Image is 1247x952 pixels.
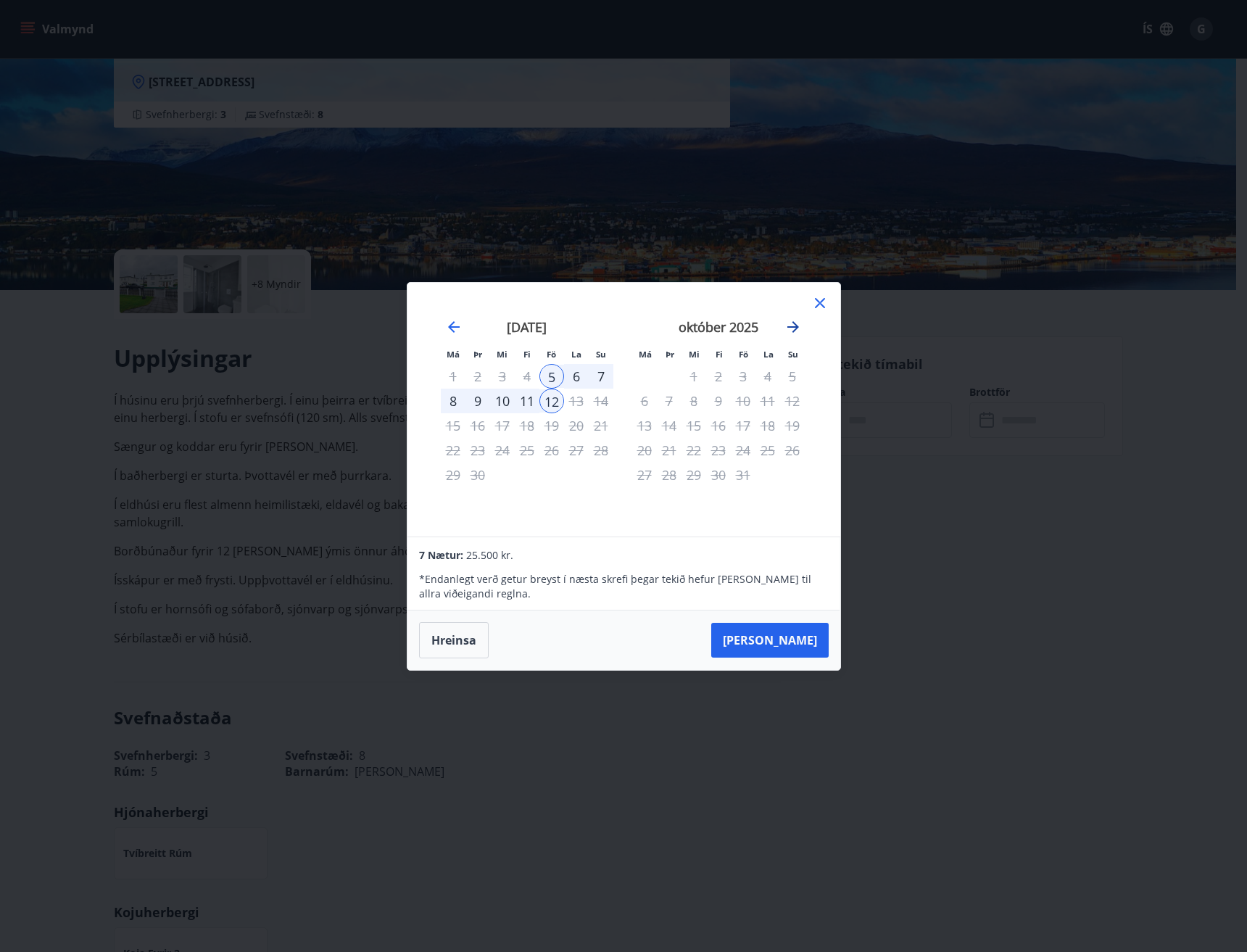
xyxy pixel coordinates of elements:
[589,389,613,413] td: Not available. sunnudagur, 14. september 2025
[706,413,731,438] td: Not available. fimmtudagur, 16. október 2025
[731,438,755,463] td: Not available. föstudagur, 24. október 2025
[711,623,829,658] button: [PERSON_NAME]
[490,364,515,389] td: Not available. miðvikudagur, 3. september 2025
[515,438,539,463] td: Not available. fimmtudagur, 25. september 2025
[465,438,490,463] td: Not available. þriðjudagur, 23. september 2025
[523,349,531,360] small: Fi
[681,413,706,438] td: Not available. miðvikudagur, 15. október 2025
[539,413,564,438] td: Not available. föstudagur, 19. september 2025
[780,364,805,389] td: Not available. sunnudagur, 5. október 2025
[657,438,681,463] td: Not available. þriðjudagur, 21. október 2025
[755,438,780,463] td: Not available. laugardagur, 25. október 2025
[763,349,774,360] small: La
[441,364,465,389] td: Not available. mánudagur, 1. september 2025
[465,463,490,487] td: Not available. þriðjudagur, 30. september 2025
[447,349,460,360] small: Má
[515,413,539,438] td: Not available. fimmtudagur, 18. september 2025
[515,389,539,413] div: 11
[473,349,482,360] small: Þr
[706,463,731,487] td: Not available. fimmtudagur, 30. október 2025
[564,364,589,389] div: 6
[419,548,463,562] span: 7 Nætur:
[706,364,731,389] td: Not available. fimmtudagur, 2. október 2025
[465,389,490,413] div: 9
[739,349,748,360] small: Fö
[632,438,657,463] td: Not available. mánudagur, 20. október 2025
[490,389,515,413] td: Selected. miðvikudagur, 10. september 2025
[490,413,515,438] td: Not available. miðvikudagur, 17. september 2025
[780,413,805,438] td: Not available. sunnudagur, 19. október 2025
[681,389,706,413] td: Not available. miðvikudagur, 8. október 2025
[445,318,463,336] div: Move backward to switch to the previous month.
[657,413,681,438] td: Not available. þriðjudagur, 14. október 2025
[441,438,465,463] td: Not available. mánudagur, 22. september 2025
[547,349,556,360] small: Fö
[441,413,465,438] td: Not available. mánudagur, 15. september 2025
[780,389,805,413] td: Not available. sunnudagur, 12. október 2025
[465,413,490,438] td: Not available. þriðjudagur, 16. september 2025
[441,389,465,413] div: 8
[515,389,539,413] td: Selected. fimmtudagur, 11. september 2025
[596,349,606,360] small: Su
[689,349,700,360] small: Mi
[657,463,681,487] td: Not available. þriðjudagur, 28. október 2025
[441,463,465,487] td: Not available. mánudagur, 29. september 2025
[490,389,515,413] div: 10
[632,413,657,438] td: Not available. mánudagur, 13. október 2025
[731,413,755,438] td: Not available. föstudagur, 17. október 2025
[666,349,674,360] small: Þr
[571,349,581,360] small: La
[564,364,589,389] td: Selected. laugardagur, 6. september 2025
[755,413,780,438] td: Not available. laugardagur, 18. október 2025
[788,349,798,360] small: Su
[564,438,589,463] td: Not available. laugardagur, 27. september 2025
[731,463,755,487] td: Not available. föstudagur, 31. október 2025
[657,389,681,413] td: Not available. þriðjudagur, 7. október 2025
[507,318,547,336] strong: [DATE]
[589,413,613,438] td: Not available. sunnudagur, 21. september 2025
[465,389,490,413] td: Selected. þriðjudagur, 9. september 2025
[706,438,731,463] td: Not available. fimmtudagur, 23. október 2025
[539,438,564,463] td: Not available. föstudagur, 26. september 2025
[589,438,613,463] td: Not available. sunnudagur, 28. september 2025
[425,300,823,519] div: Calendar
[564,413,589,438] td: Not available. laugardagur, 20. september 2025
[539,364,564,389] div: Aðeins innritun í boði
[539,364,564,389] td: Selected as start date. föstudagur, 5. september 2025
[755,389,780,413] td: Not available. laugardagur, 11. október 2025
[681,463,706,487] td: Not available. miðvikudagur, 29. október 2025
[679,318,758,336] strong: október 2025
[441,389,465,413] td: Selected. mánudagur, 8. september 2025
[706,389,731,413] td: Not available. fimmtudagur, 9. október 2025
[465,364,490,389] td: Not available. þriðjudagur, 2. september 2025
[589,364,613,389] td: Selected. sunnudagur, 7. september 2025
[716,349,723,360] small: Fi
[755,364,780,389] td: Not available. laugardagur, 4. október 2025
[784,318,802,336] div: Move forward to switch to the next month.
[780,438,805,463] td: Not available. sunnudagur, 26. október 2025
[589,364,613,389] div: 7
[539,389,564,413] td: Selected as end date. föstudagur, 12. september 2025
[731,364,755,389] td: Not available. föstudagur, 3. október 2025
[639,349,652,360] small: Má
[681,364,706,389] td: Not available. miðvikudagur, 1. október 2025
[490,438,515,463] td: Not available. miðvikudagur, 24. september 2025
[731,389,755,413] td: Not available. föstudagur, 10. október 2025
[632,463,657,487] td: Not available. mánudagur, 27. október 2025
[419,572,828,601] p: * Endanlegt verð getur breyst í næsta skrefi þegar tekið hefur [PERSON_NAME] til allra viðeigandi...
[419,622,489,658] button: Hreinsa
[564,389,589,413] td: Not available. laugardagur, 13. september 2025
[466,548,513,562] span: 25.500 kr.
[497,349,507,360] small: Mi
[515,364,539,389] td: Not available. fimmtudagur, 4. september 2025
[632,389,657,413] td: Not available. mánudagur, 6. október 2025
[539,389,564,413] div: Aðeins útritun í boði
[681,438,706,463] td: Not available. miðvikudagur, 22. október 2025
